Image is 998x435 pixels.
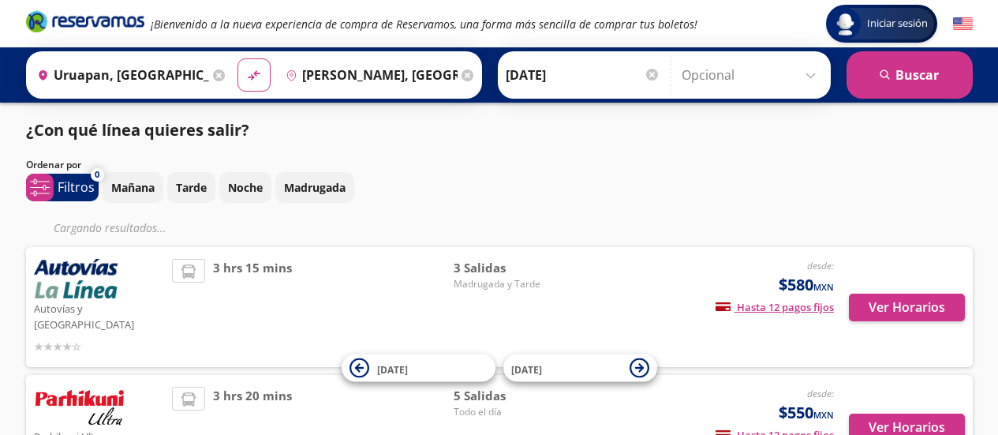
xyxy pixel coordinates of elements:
[813,409,834,421] small: MXN
[682,55,823,95] input: Opcional
[279,55,458,95] input: Buscar Destino
[26,9,144,33] i: Brand Logo
[275,172,354,203] button: Madrugada
[219,172,271,203] button: Noche
[716,300,834,314] span: Hasta 12 pagos fijos
[779,401,834,425] span: $550
[506,55,660,95] input: Elegir Fecha
[284,179,346,196] p: Madrugada
[228,179,263,196] p: Noche
[103,172,163,203] button: Mañana
[34,259,118,298] img: Autovías y La Línea
[377,362,408,376] span: [DATE]
[861,16,934,32] span: Iniciar sesión
[213,259,292,355] span: 3 hrs 15 mins
[111,179,155,196] p: Mañana
[454,259,564,277] span: 3 Salidas
[26,118,249,142] p: ¿Con qué línea quieres salir?
[34,387,125,426] img: Parhikuni Ultra
[813,281,834,293] small: MXN
[807,387,834,400] em: desde:
[503,354,657,382] button: [DATE]
[779,273,834,297] span: $580
[342,354,495,382] button: [DATE]
[454,277,564,291] span: Madrugada y Tarde
[847,51,973,99] button: Buscar
[95,168,99,182] span: 0
[31,55,209,95] input: Buscar Origen
[26,158,81,172] p: Ordenar por
[454,387,564,405] span: 5 Salidas
[167,172,215,203] button: Tarde
[26,9,144,38] a: Brand Logo
[176,179,207,196] p: Tarde
[34,298,165,332] p: Autovías y [GEOGRAPHIC_DATA]
[953,14,973,34] button: English
[26,174,99,201] button: 0Filtros
[511,362,542,376] span: [DATE]
[454,405,564,419] span: Todo el día
[807,259,834,272] em: desde:
[849,294,965,321] button: Ver Horarios
[54,220,166,235] em: Cargando resultados ...
[58,178,95,197] p: Filtros
[151,17,697,32] em: ¡Bienvenido a la nueva experiencia de compra de Reservamos, una forma más sencilla de comprar tus...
